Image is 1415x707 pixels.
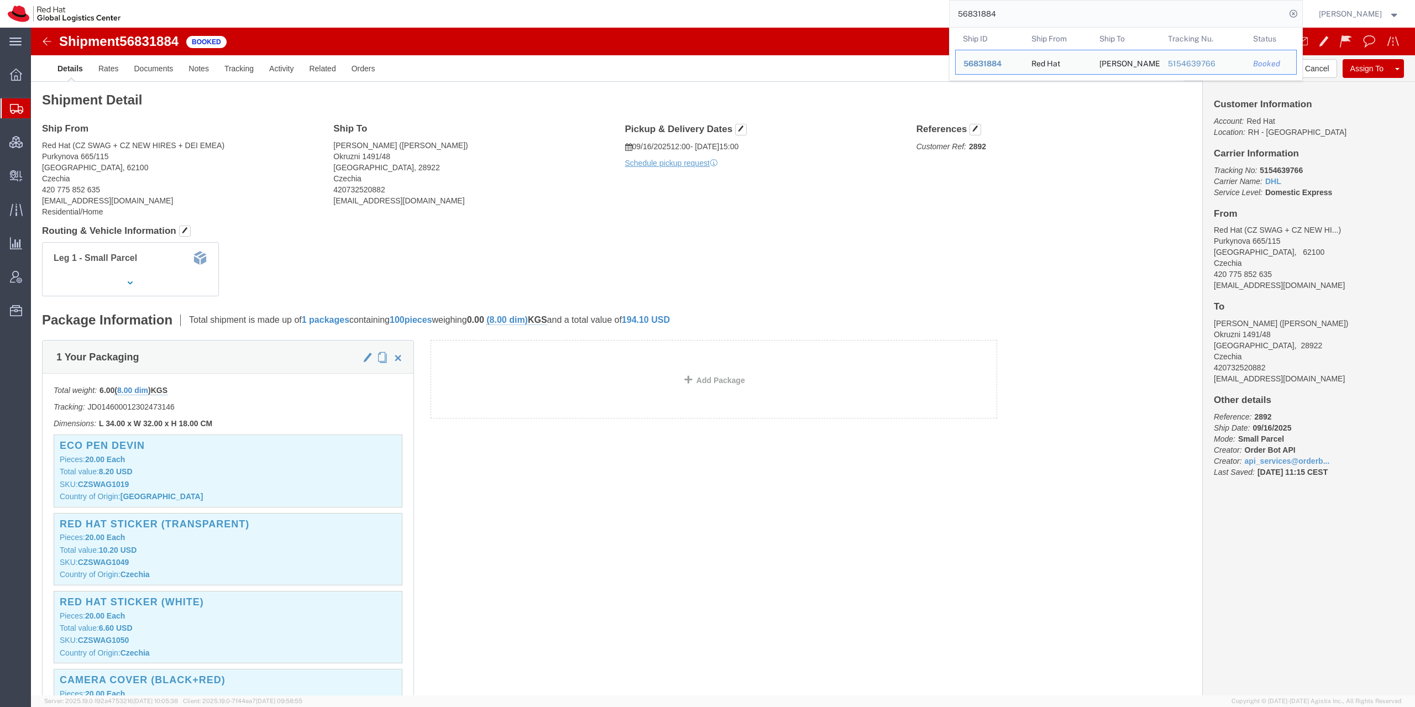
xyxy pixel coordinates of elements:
div: Booked [1253,58,1288,70]
div: Red Hat [1031,50,1060,74]
button: [PERSON_NAME] [1318,7,1400,20]
span: Copyright © [DATE]-[DATE] Agistix Inc., All Rights Reserved [1231,696,1402,706]
div: 5154639766 [1167,58,1238,70]
th: Status [1245,28,1297,50]
span: [DATE] 09:58:55 [256,698,302,704]
th: Tracking Nu. [1160,28,1245,50]
div: Lukas Kotek [1099,50,1152,74]
span: 56831884 [963,59,1002,68]
table: Search Results [955,28,1302,80]
th: Ship To [1092,28,1160,50]
th: Ship ID [955,28,1024,50]
th: Ship From [1023,28,1092,50]
div: 56831884 [963,58,1016,70]
span: [DATE] 10:05:38 [133,698,178,704]
span: Client: 2025.19.0-7f44ea7 [183,698,302,704]
img: logo [8,6,120,22]
input: Search for shipment number, reference number [950,1,1286,27]
span: Server: 2025.19.0-192a4753216 [44,698,178,704]
span: Eva Ruzickova [1319,8,1382,20]
iframe: FS Legacy Container [31,28,1415,695]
